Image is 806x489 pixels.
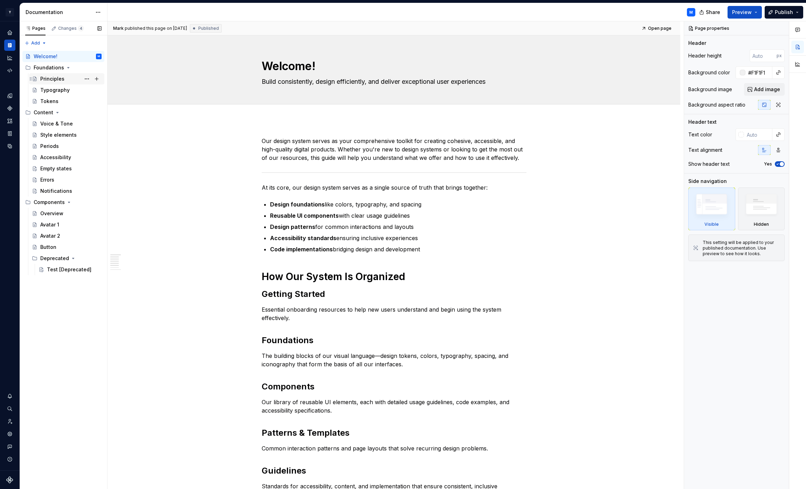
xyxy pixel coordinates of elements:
div: Header [688,40,706,47]
strong: Design patterns [270,223,315,230]
textarea: Build consistently, design efficiently, and deliver exceptional user experiences [260,76,525,87]
a: Analytics [4,52,15,63]
div: Header text [688,118,717,125]
a: Assets [4,115,15,127]
div: Text alignment [688,147,722,154]
a: Overview [29,208,104,219]
a: Open page [639,23,675,33]
div: Header height [688,52,722,59]
a: Tokens [29,96,104,107]
div: Invite team [4,416,15,427]
p: Our library of reusable UI elements, each with detailed usage guidelines, code examples, and acce... [262,398,526,415]
button: Add [22,38,49,48]
div: Typography [40,87,70,94]
button: Add image [744,83,785,96]
textarea: Welcome! [260,58,525,75]
div: Components [22,197,104,208]
button: Y [1,5,18,20]
button: Contact support [4,441,15,452]
span: Publish [775,9,793,16]
div: Button [40,244,56,251]
p: bridging design and development [270,245,526,253]
div: Documentation [26,9,92,16]
div: Principles [40,75,64,82]
div: Background color [688,69,730,76]
a: Welcome!M [22,51,104,62]
div: Test [Deprecated] [47,266,91,273]
button: Share [696,6,725,19]
span: Add [31,40,40,46]
a: Home [4,27,15,38]
strong: Patterns & Templates [262,428,350,438]
a: Storybook stories [4,128,15,139]
div: M [689,9,693,15]
a: Avatar 2 [29,230,104,242]
div: M [98,53,100,60]
div: Y [6,8,14,16]
strong: Reusable UI components [270,212,339,219]
div: Content [34,109,53,116]
div: Changes [58,26,84,31]
a: Empty states [29,163,104,174]
div: Accessibility [40,154,71,161]
div: Foundations [22,62,104,73]
a: Data sources [4,141,15,152]
label: Yes [764,161,772,167]
div: Text color [688,131,712,138]
p: The building blocks of our visual language—design tokens, colors, typography, spacing, and iconog... [262,352,526,368]
strong: Components [262,381,315,392]
button: Search ⌘K [4,403,15,414]
button: Preview [728,6,762,19]
p: Essential onboarding resources to help new users understand and begin using the system effectively. [262,305,526,322]
div: Visible [688,188,735,230]
p: like colors, typography, and spacing [270,200,526,209]
h1: How Our System Is Organized [262,270,526,283]
div: Welcome! [34,53,57,60]
div: Voice & Tone [40,120,73,127]
button: Publish [765,6,803,19]
span: Share [706,9,720,16]
a: Components [4,103,15,114]
p: with clear usage guidelines [270,211,526,220]
div: Show header text [688,161,730,168]
strong: Getting Started [262,289,325,299]
div: Avatar 2 [40,232,60,239]
a: Typography [29,84,104,96]
div: This setting will be applied to your published documentation. Use preview to see how it looks. [703,240,780,257]
p: for common interactions and layouts [270,223,526,231]
strong: Accessibility standards [270,235,336,242]
div: Components [34,199,65,206]
div: published this page on [DATE] [125,26,187,31]
a: Accessibility [29,152,104,163]
div: Periods [40,143,59,150]
input: Auto [745,66,772,79]
input: Auto [750,49,777,62]
a: Notifications [29,185,104,197]
div: Content [22,107,104,118]
p: Our design system serves as your comprehensive toolkit for creating cohesive, accessible, and hig... [262,137,526,162]
a: Button [29,242,104,253]
a: Settings [4,428,15,440]
span: Add image [754,86,780,93]
a: Errors [29,174,104,185]
svg: Supernova Logo [6,476,13,483]
a: Voice & Tone [29,118,104,129]
input: Auto [744,128,772,141]
span: Open page [648,26,671,31]
div: Deprecated [40,255,69,262]
p: px [777,53,782,59]
div: Pages [25,26,46,31]
a: Test [Deprecated] [36,264,104,275]
div: Notifications [4,390,15,402]
a: Style elements [29,129,104,141]
span: Mark [113,26,124,31]
a: Periods [29,141,104,152]
strong: Design foundations [270,201,325,208]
